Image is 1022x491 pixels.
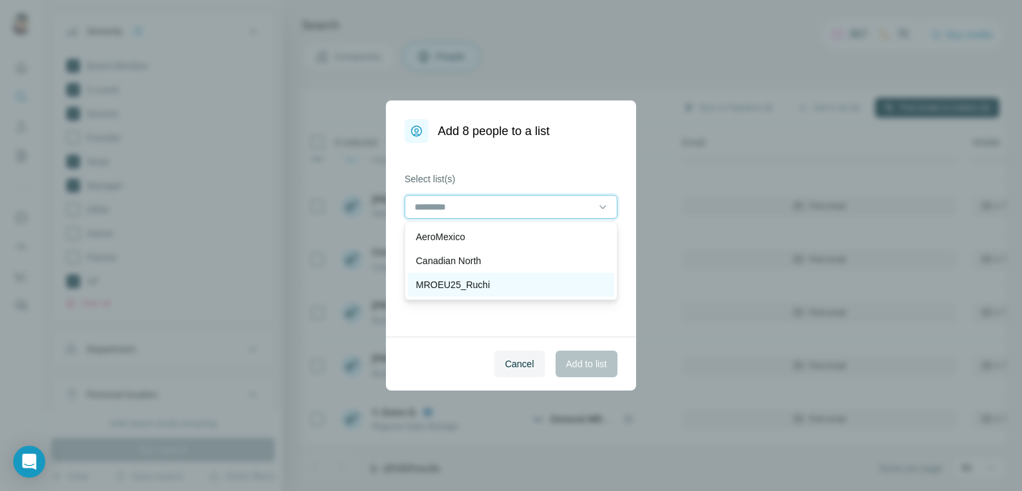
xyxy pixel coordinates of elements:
p: Canadian North [416,254,481,267]
h1: Add 8 people to a list [438,122,550,140]
p: MROEU25_Ruchi [416,278,490,291]
label: Select list(s) [405,172,617,186]
p: AeroMexico [416,230,465,244]
span: Cancel [505,357,534,371]
button: Cancel [494,351,545,377]
div: Open Intercom Messenger [13,446,45,478]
